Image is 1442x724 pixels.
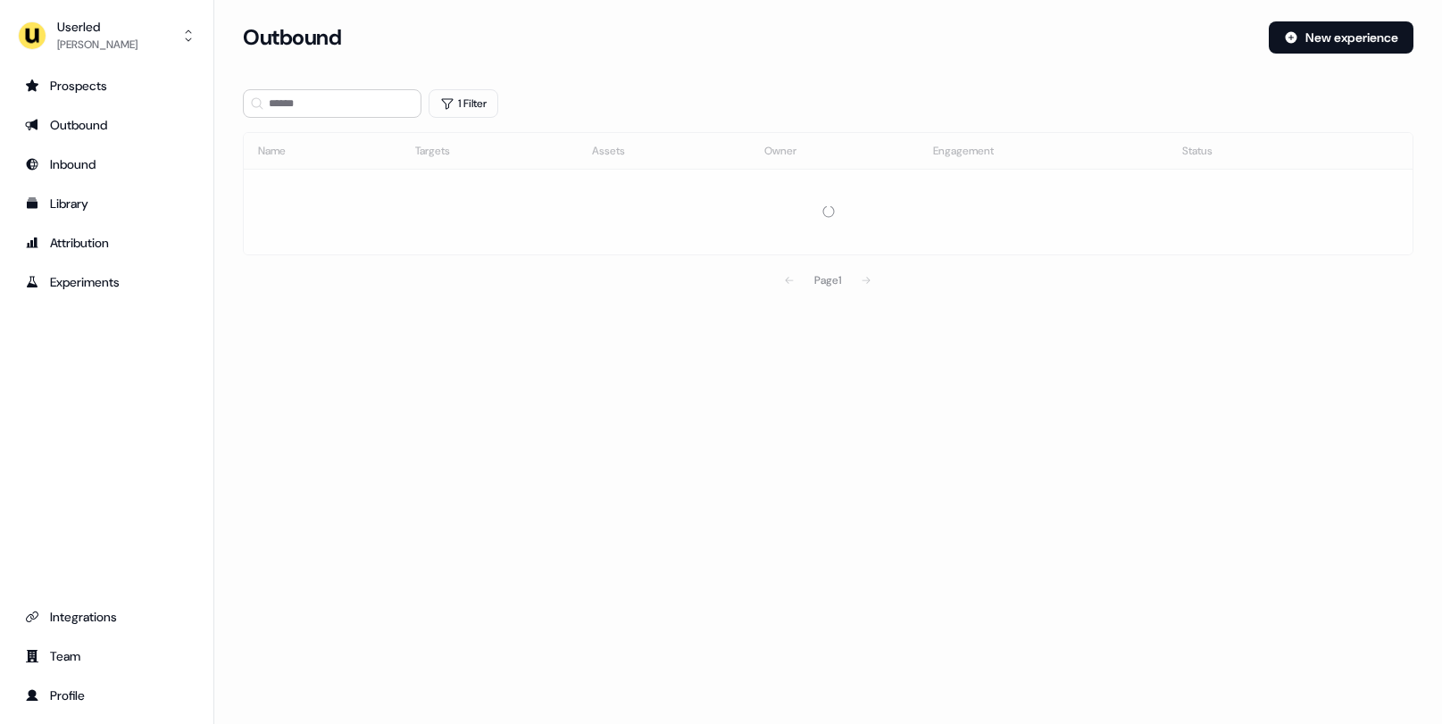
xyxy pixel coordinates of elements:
[429,89,498,118] button: 1 Filter
[14,642,199,670] a: Go to team
[57,18,138,36] div: Userled
[25,116,188,134] div: Outbound
[14,268,199,296] a: Go to experiments
[25,155,188,173] div: Inbound
[14,14,199,57] button: Userled[PERSON_NAME]
[25,273,188,291] div: Experiments
[14,111,199,139] a: Go to outbound experience
[25,687,188,704] div: Profile
[25,234,188,252] div: Attribution
[25,77,188,95] div: Prospects
[243,24,341,51] h3: Outbound
[14,150,199,179] a: Go to Inbound
[14,603,199,631] a: Go to integrations
[25,608,188,626] div: Integrations
[14,71,199,100] a: Go to prospects
[14,681,199,710] a: Go to profile
[14,229,199,257] a: Go to attribution
[57,36,138,54] div: [PERSON_NAME]
[1269,21,1413,54] button: New experience
[25,647,188,665] div: Team
[14,189,199,218] a: Go to templates
[25,195,188,212] div: Library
